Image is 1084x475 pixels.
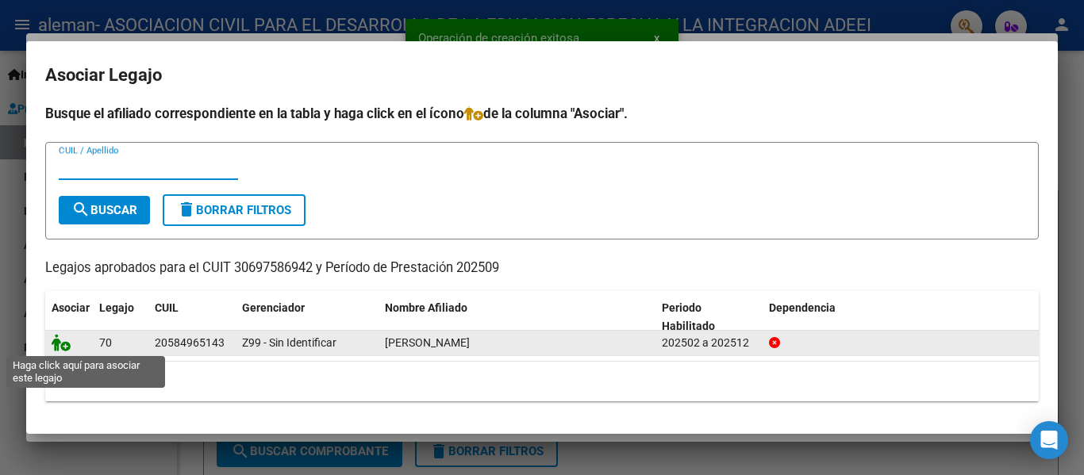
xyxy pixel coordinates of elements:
[148,291,236,343] datatable-header-cell: CUIL
[242,301,305,314] span: Gerenciador
[45,60,1039,90] h2: Asociar Legajo
[1030,421,1068,459] div: Open Intercom Messenger
[177,200,196,219] mat-icon: delete
[59,196,150,224] button: Buscar
[45,291,93,343] datatable-header-cell: Asociar
[177,203,291,217] span: Borrar Filtros
[155,301,179,314] span: CUIL
[45,362,1039,401] div: 1 registros
[45,103,1039,124] h4: Busque el afiliado correspondiente en la tabla y haga click en el ícono de la columna "Asociar".
[236,291,379,343] datatable-header-cell: Gerenciador
[45,259,1039,278] p: Legajos aprobados para el CUIT 30697586942 y Período de Prestación 202509
[655,291,763,343] datatable-header-cell: Periodo Habilitado
[662,301,715,332] span: Periodo Habilitado
[385,336,470,349] span: CORDOBA BENJAMIN
[242,336,336,349] span: Z99 - Sin Identificar
[52,301,90,314] span: Asociar
[163,194,306,226] button: Borrar Filtros
[93,291,148,343] datatable-header-cell: Legajo
[99,336,112,349] span: 70
[662,334,756,352] div: 202502 a 202512
[155,334,225,352] div: 20584965143
[379,291,655,343] datatable-header-cell: Nombre Afiliado
[769,301,836,314] span: Dependencia
[763,291,1040,343] datatable-header-cell: Dependencia
[71,200,90,219] mat-icon: search
[385,301,467,314] span: Nombre Afiliado
[71,203,137,217] span: Buscar
[99,301,134,314] span: Legajo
